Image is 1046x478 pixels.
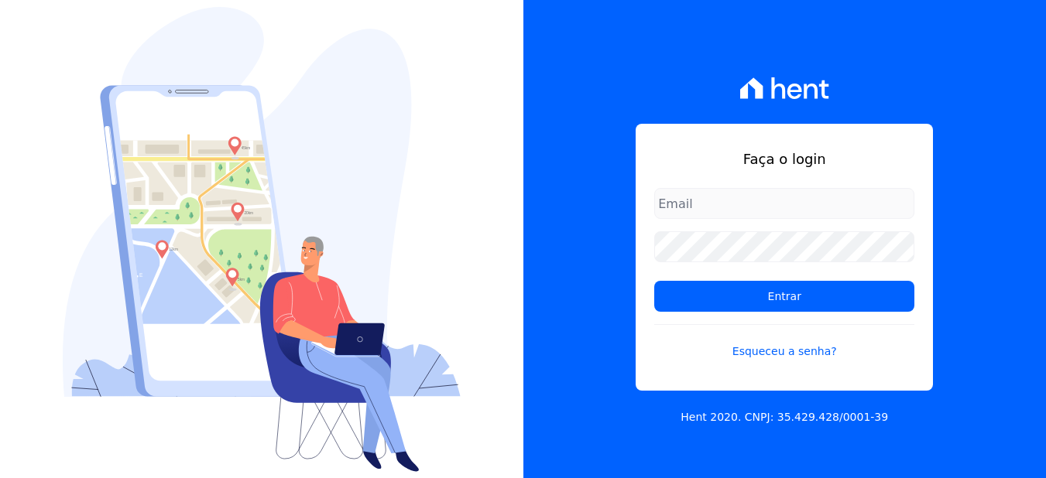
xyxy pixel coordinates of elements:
p: Hent 2020. CNPJ: 35.429.428/0001-39 [681,409,888,425]
h1: Faça o login [654,149,914,169]
img: Login [63,7,461,472]
input: Email [654,188,914,219]
a: Esqueceu a senha? [654,324,914,360]
input: Entrar [654,281,914,312]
